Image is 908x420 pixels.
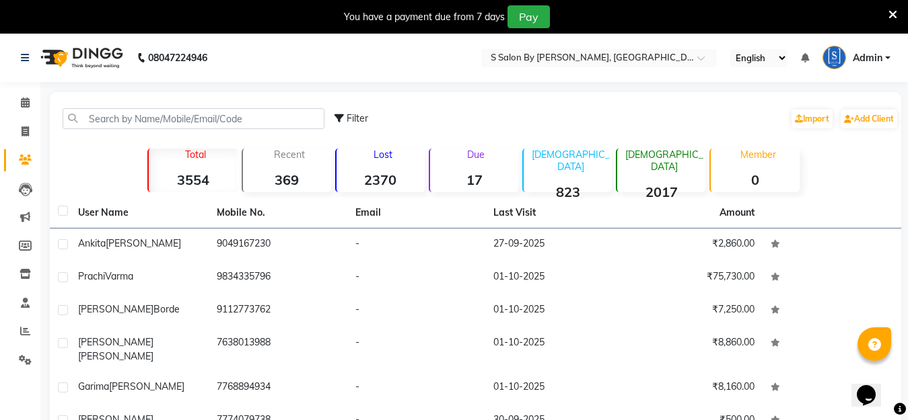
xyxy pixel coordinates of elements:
td: 9049167230 [209,228,347,261]
a: Import [792,110,833,128]
td: - [347,261,486,294]
td: - [347,294,486,327]
span: [PERSON_NAME] [78,336,153,348]
td: 01-10-2025 [485,327,624,372]
th: Email [347,198,486,228]
span: Varma [105,270,133,282]
th: Mobile No. [209,198,347,228]
td: ₹75,730.00 [624,261,763,294]
span: [PERSON_NAME] [78,303,153,315]
td: 7638013988 [209,327,347,372]
span: [PERSON_NAME] [78,350,153,362]
td: 01-10-2025 [485,294,624,327]
th: Last Visit [485,198,624,228]
strong: 17 [430,171,518,188]
td: 9834335796 [209,261,347,294]
strong: 0 [711,171,799,188]
p: Lost [342,149,425,161]
td: 9112773762 [209,294,347,327]
span: Prachi [78,270,105,282]
button: Pay [508,5,550,28]
p: Member [716,149,799,161]
td: 01-10-2025 [485,261,624,294]
img: logo [34,39,127,77]
span: Borde [153,303,180,315]
strong: 369 [243,171,331,188]
td: ₹8,860.00 [624,327,763,372]
td: ₹8,160.00 [624,372,763,405]
span: Filter [347,112,368,124]
a: Add Client [841,110,897,128]
p: [DEMOGRAPHIC_DATA] [623,149,705,173]
td: 7768894934 [209,372,347,405]
td: - [347,228,486,261]
strong: 823 [524,183,612,200]
b: 08047224946 [148,39,207,77]
td: - [347,372,486,405]
strong: 2370 [337,171,425,188]
span: Garima [78,380,109,392]
img: Admin [823,46,846,69]
th: Amount [711,198,763,228]
span: [PERSON_NAME] [106,237,181,249]
strong: 3554 [149,171,237,188]
td: 27-09-2025 [485,228,624,261]
strong: 2017 [617,183,705,200]
span: Ankita [78,237,106,249]
span: Admin [853,51,882,65]
td: ₹7,250.00 [624,294,763,327]
div: You have a payment due from 7 days [344,10,505,24]
p: [DEMOGRAPHIC_DATA] [529,149,612,173]
p: Recent [248,149,331,161]
td: ₹2,860.00 [624,228,763,261]
th: User Name [70,198,209,228]
span: [PERSON_NAME] [109,380,184,392]
td: 01-10-2025 [485,372,624,405]
td: - [347,327,486,372]
iframe: chat widget [851,366,895,407]
input: Search by Name/Mobile/Email/Code [63,108,324,129]
p: Due [433,149,518,161]
p: Total [154,149,237,161]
